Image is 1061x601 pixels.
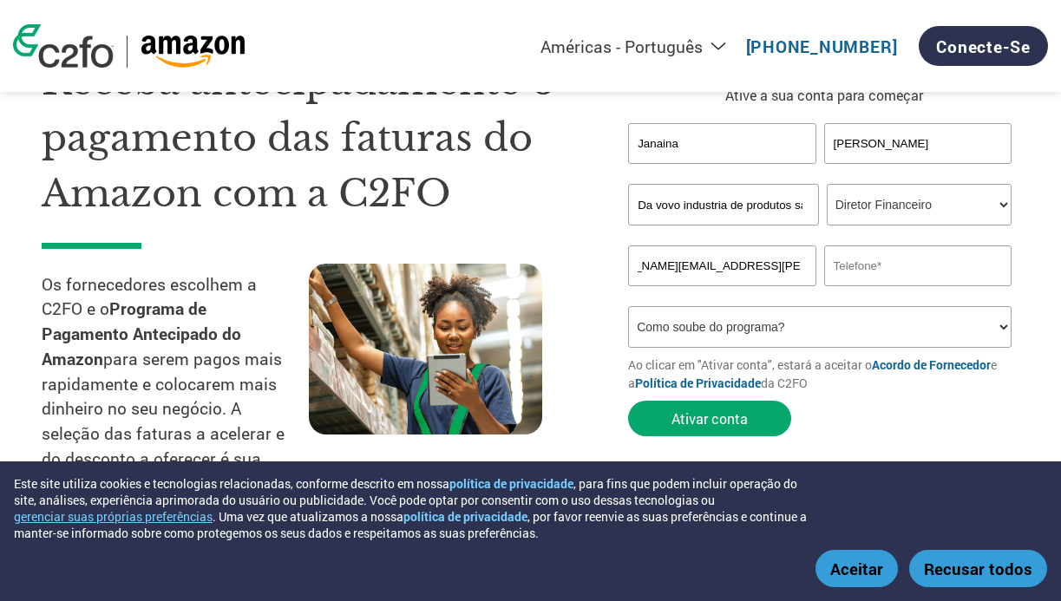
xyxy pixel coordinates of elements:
input: Nome da sua empresa* [628,184,818,225]
input: Telefone* [824,245,1012,286]
p: Ao clicar em "Ativar conta", estará a aceitar o e a da C2FO [628,356,1019,392]
a: política de privacidade [403,508,527,525]
img: Amazon [141,36,246,68]
input: Nome* [628,123,815,164]
strong: Programa de Pagamento Antecipado do Amazon [42,297,241,369]
img: c2fo logo [13,24,114,68]
div: Inavlid Email Address [628,288,815,299]
a: política de privacidade [449,475,573,492]
div: Invalid last name or last name is too long [824,166,1012,177]
img: supply chain worker [309,264,542,434]
div: Este site utiliza cookies e tecnologias relacionadas, conforme descrito em nossa , para fins que ... [14,475,822,541]
button: Aceitar [815,550,898,587]
a: Política de Privacidade [635,375,761,391]
a: Acordo de Fornecedor [872,356,991,373]
div: Invalid company name or company name is too long [628,227,1012,238]
a: [PHONE_NUMBER] [746,36,898,57]
p: Os fornecedores escolhem a C2FO e o para serem pagos mais rapidamente e colocarem mais dinheiro n... [42,272,309,472]
div: Inavlid Phone Number [824,288,1012,299]
select: Title/Role [827,184,1012,225]
button: gerenciar suas próprias preferências [14,508,213,525]
h1: Receba antecipadamente o pagamento das faturas do Amazon com a C2FO [42,54,576,222]
input: Invalid Email format [628,245,815,286]
div: Invalid first name or first name is too long [628,166,815,177]
input: Sobrenome* [824,123,1012,164]
p: Ative a sua conta para começar [628,85,1019,106]
button: Ativar conta [628,401,791,436]
button: Recusar todos [909,550,1047,587]
a: Conecte-se [919,26,1048,66]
